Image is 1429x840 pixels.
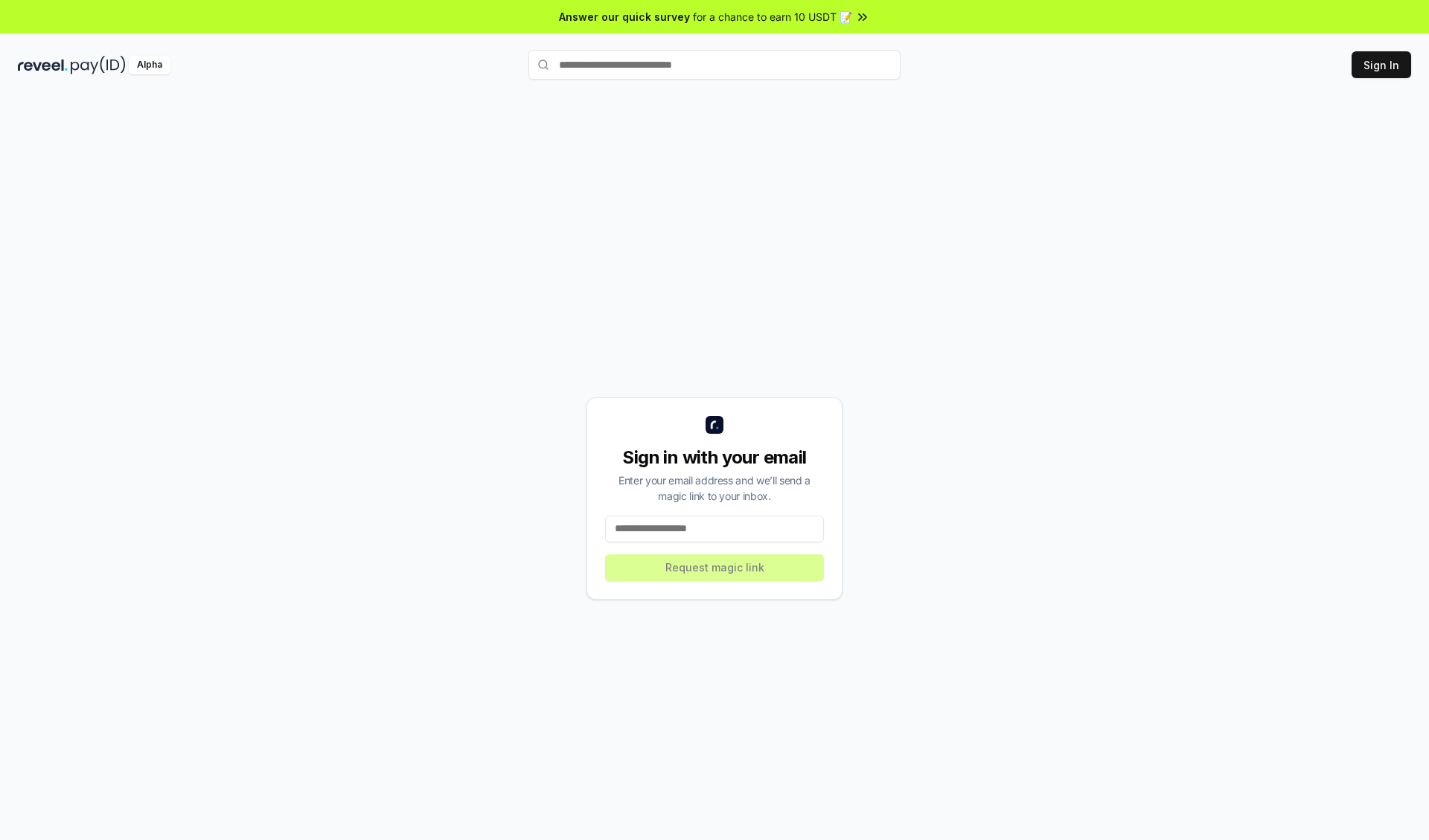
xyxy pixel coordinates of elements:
div: Enter your email address and we’ll send a magic link to your inbox. [605,472,824,504]
span: Answer our quick survey [559,9,690,25]
img: logo_small [706,416,723,434]
img: pay_id [71,56,126,74]
div: Sign in with your email [605,446,824,469]
div: Alpha [129,56,170,74]
span: for a chance to earn 10 USDT 📝 [693,9,852,25]
img: reveel_dark [18,56,68,74]
button: Sign In [1352,51,1411,78]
